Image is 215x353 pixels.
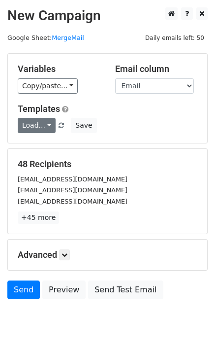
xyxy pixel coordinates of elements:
[18,186,127,194] small: [EMAIL_ADDRESS][DOMAIN_NAME]
[88,281,163,299] a: Send Test Email
[71,118,96,133] button: Save
[18,176,127,183] small: [EMAIL_ADDRESS][DOMAIN_NAME]
[52,34,84,41] a: MergeMail
[18,64,100,74] h5: Variables
[115,64,198,74] h5: Email column
[142,33,208,43] span: Daily emails left: 50
[18,104,60,114] a: Templates
[18,78,78,94] a: Copy/paste...
[18,249,197,260] h5: Advanced
[142,34,208,41] a: Daily emails left: 50
[7,7,208,24] h2: New Campaign
[18,212,59,224] a: +45 more
[7,281,40,299] a: Send
[7,34,84,41] small: Google Sheet:
[42,281,86,299] a: Preview
[166,306,215,353] iframe: Chat Widget
[18,118,56,133] a: Load...
[18,198,127,205] small: [EMAIL_ADDRESS][DOMAIN_NAME]
[18,159,197,170] h5: 48 Recipients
